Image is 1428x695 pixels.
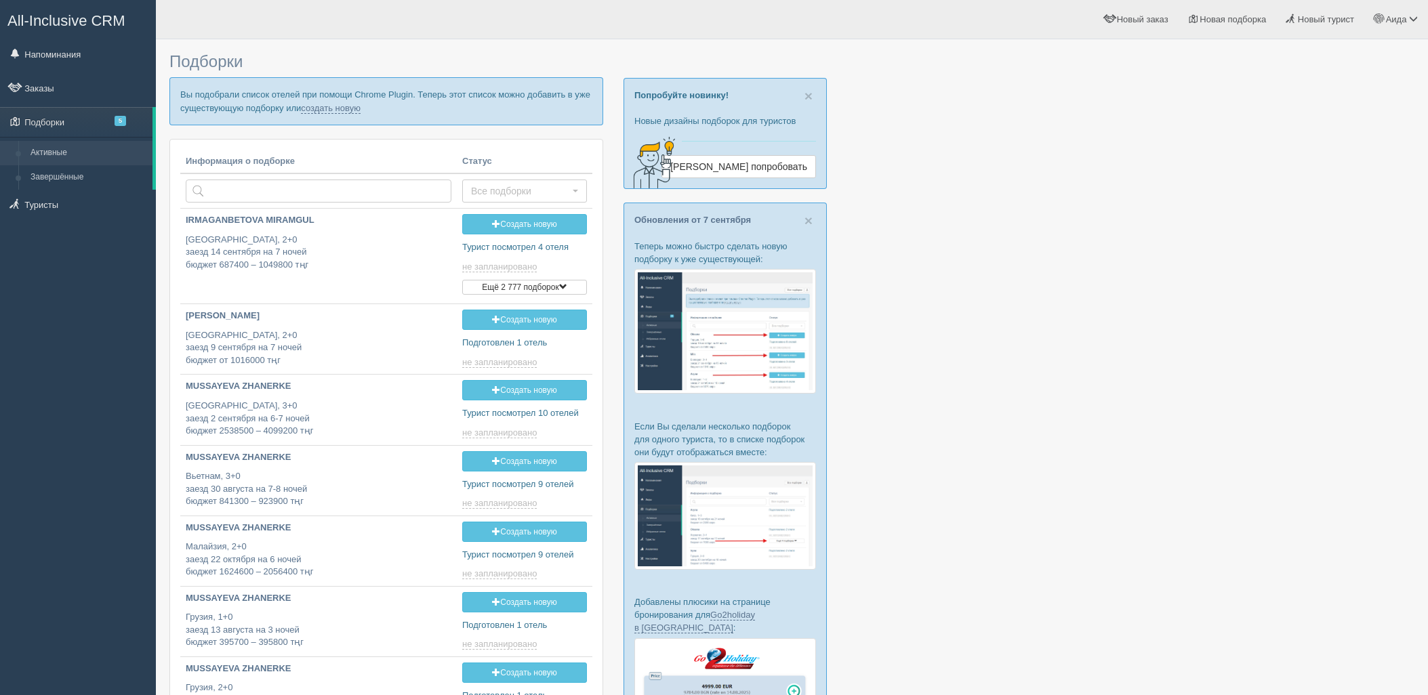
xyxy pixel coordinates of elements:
a: Создать новую [462,662,587,683]
span: не запланировано [462,498,537,509]
a: не запланировано [462,498,539,509]
span: Все подборки [471,184,569,198]
a: не запланировано [462,639,539,650]
a: MUSSAYEVA ZHANERKE Вьетнам, 3+0заезд 30 августа на 7-8 ночейбюджет 841300 – 923900 тңг [180,446,457,514]
button: Close [804,89,813,103]
span: All-Inclusive CRM [7,12,125,29]
span: Новый заказ [1117,14,1168,24]
span: Подборки [169,52,243,70]
p: [GEOGRAPHIC_DATA], 2+0 заезд 9 сентября на 7 ночей бюджет от 1016000 тңг [186,329,451,367]
a: Завершённые [24,165,152,190]
p: IRMAGANBETOVA MIRAMGUL [186,214,451,227]
a: создать новую [301,103,361,114]
p: [GEOGRAPHIC_DATA], 2+0 заезд 14 сентября на 7 ночей бюджет 687400 – 1049800 тңг [186,234,451,272]
img: %D0%BF%D0%BE%D0%B4%D0%B1%D0%BE%D1%80%D0%BA%D0%B0-%D1%82%D1%83%D1%80%D0%B8%D1%81%D1%82%D1%83-%D1%8... [634,269,816,394]
p: Вы подобрали список отелей при помощи Chrome Plugin. Теперь этот список можно добавить в уже суще... [169,77,603,125]
button: Все подборки [462,180,587,203]
p: MUSSAYEVA ZHANERKE [186,592,451,605]
a: не запланировано [462,357,539,368]
a: не запланировано [462,261,539,272]
p: Турист посмотрел 4 отеля [462,241,587,254]
a: Создать новую [462,592,587,612]
span: Новый турист [1298,14,1354,24]
span: не запланировано [462,261,537,272]
a: Создать новую [462,214,587,234]
th: Статус [457,150,592,174]
p: MUSSAYEVA ZHANERKE [186,380,451,393]
a: Создать новую [462,380,587,400]
p: Добавлены плюсики на странице бронирования для : [634,595,816,634]
p: Попробуйте новинку! [634,89,816,102]
a: [PERSON_NAME] [GEOGRAPHIC_DATA], 2+0заезд 9 сентября на 7 ночейбюджет от 1016000 тңг [180,304,457,373]
p: [PERSON_NAME] [186,310,451,322]
span: × [804,88,813,104]
p: Подготовлен 1 отель [462,619,587,632]
input: Поиск по стране или туристу [186,180,451,203]
p: MUSSAYEVA ZHANERKE [186,662,451,675]
a: [PERSON_NAME] попробовать [661,155,816,178]
span: Новая подборка [1200,14,1266,24]
p: Теперь можно быстро сделать новую подборку к уже существующей: [634,240,816,266]
a: Создать новую [462,522,587,542]
p: Новые дизайны подборок для туристов [634,114,816,127]
span: 5 [115,116,126,126]
a: не запланировано [462,427,539,438]
button: Close [804,213,813,228]
a: Go2holiday в [GEOGRAPHIC_DATA] [634,610,755,633]
a: MUSSAYEVA ZHANERKE Малайзия, 2+0заезд 22 октября на 6 ночейбюджет 1624600 – 2056400 тңг [180,516,457,585]
p: Турист посмотрел 9 отелей [462,478,587,491]
p: Турист посмотрел 10 отелей [462,407,587,420]
p: Если Вы сделали несколько подборок для одного туриста, то в списке подборок они будут отображатьс... [634,420,816,459]
a: MUSSAYEVA ZHANERKE [GEOGRAPHIC_DATA], 3+0заезд 2 сентября на 6-7 ночейбюджет 2538500 – 4099200 тңг [180,375,457,443]
a: Активные [24,141,152,165]
th: Информация о подборке [180,150,457,174]
a: IRMAGANBETOVA MIRAMGUL [GEOGRAPHIC_DATA], 2+0заезд 14 сентября на 7 ночейбюджет 687400 – 1049800 тңг [180,209,457,282]
span: не запланировано [462,357,537,368]
a: Обновления от 7 сентября [634,215,751,225]
p: Вьетнам, 3+0 заезд 30 августа на 7-8 ночей бюджет 841300 – 923900 тңг [186,470,451,508]
span: не запланировано [462,639,537,650]
a: Создать новую [462,451,587,471]
span: Аида [1386,14,1407,24]
p: Грузия, 1+0 заезд 13 августа на 3 ночей бюджет 395700 – 395800 тңг [186,611,451,649]
a: не запланировано [462,568,539,579]
p: MUSSAYEVA ZHANERKE [186,451,451,464]
img: %D0%BF%D0%BE%D0%B4%D0%B1%D0%BE%D1%80%D0%BA%D0%B8-%D0%B3%D1%80%D1%83%D0%BF%D0%BF%D0%B0-%D1%81%D1%8... [634,462,816,570]
p: Подготовлен 1 отель [462,337,587,350]
p: Турист посмотрел 9 отелей [462,549,587,562]
span: не запланировано [462,427,537,438]
span: не запланировано [462,568,537,579]
p: MUSSAYEVA ZHANERKE [186,522,451,534]
a: MUSSAYEVA ZHANERKE Грузия, 1+0заезд 13 августа на 3 ночейбюджет 395700 – 395800 тңг [180,587,457,655]
span: × [804,213,813,228]
button: Ещё 2 777 подборок [462,280,587,295]
img: creative-idea-2907357.png [624,135,678,190]
a: Создать новую [462,310,587,330]
a: All-Inclusive CRM [1,1,155,38]
p: [GEOGRAPHIC_DATA], 3+0 заезд 2 сентября на 6-7 ночей бюджет 2538500 – 4099200 тңг [186,400,451,438]
p: Малайзия, 2+0 заезд 22 октября на 6 ночей бюджет 1624600 – 2056400 тңг [186,541,451,578]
